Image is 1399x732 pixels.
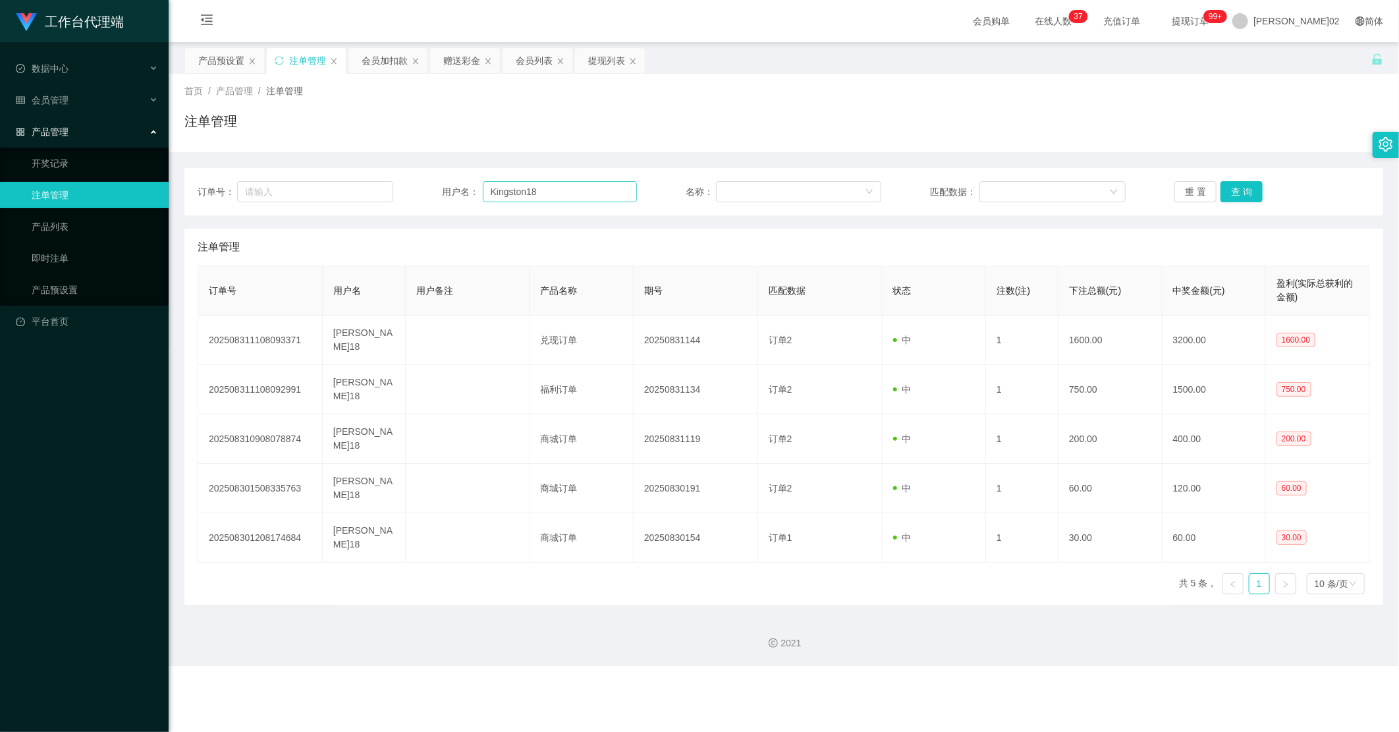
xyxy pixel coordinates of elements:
li: 1 [1249,573,1270,594]
a: 图标： 仪表板平台首页 [16,308,158,335]
td: [PERSON_NAME]18 [323,316,406,365]
span: 注单管理 [198,239,240,255]
td: 400.00 [1163,414,1266,464]
i: 图标： table [16,96,25,105]
h1: 工作台代理端 [45,1,124,43]
span: 订单2 [769,434,792,444]
button: 查 询 [1221,181,1263,202]
i: 图标： 版权所有 [769,638,778,648]
td: [PERSON_NAME]18 [323,464,406,513]
p: 3 [1074,10,1079,23]
button: 重 置 [1174,181,1217,202]
span: 用户备注 [416,285,453,296]
span: 订单1 [769,532,792,543]
li: 上一页 [1222,573,1244,594]
div: 提现列表 [588,48,625,73]
font: 充值订单 [1103,16,1140,26]
span: 750.00 [1276,382,1311,397]
td: 商城订单 [530,513,634,563]
td: 商城订单 [530,464,634,513]
i: 图标： 向下 [1349,580,1357,589]
span: 期号 [644,285,663,296]
font: 中 [902,483,912,493]
i: 图标： 右 [1282,580,1290,588]
i: 图标： 关闭 [629,57,637,65]
a: 产品预设置 [32,277,158,303]
span: 中奖金额(元) [1173,285,1225,296]
div: 注单管理 [289,48,326,73]
td: 1500.00 [1163,365,1266,414]
td: 60.00 [1058,464,1162,513]
font: 中 [902,532,912,543]
span: 下注总额(元) [1069,285,1121,296]
i: 图标： 关闭 [330,57,338,65]
span: / [208,86,211,96]
td: 202508301508335763 [198,464,323,513]
span: 订单2 [769,335,792,345]
td: 750.00 [1058,365,1162,414]
sup: 1025 [1203,10,1227,23]
a: 开奖记录 [32,150,158,177]
i: 图标： 关闭 [412,57,420,65]
i: 图标： 关闭 [557,57,564,65]
td: 20250831144 [634,316,758,365]
li: 共 5 条， [1179,573,1217,594]
span: 盈利(实际总获利的金额) [1276,278,1354,302]
td: 3200.00 [1163,316,1266,365]
td: 1 [986,513,1058,563]
td: 1 [986,365,1058,414]
span: 产品管理 [216,86,253,96]
i: 图标： global [1356,16,1365,26]
li: 下一页 [1275,573,1296,594]
span: 名称： [686,185,716,199]
img: logo.9652507e.png [16,13,37,32]
font: 中 [902,434,912,444]
td: 200.00 [1058,414,1162,464]
td: 1 [986,464,1058,513]
span: 产品名称 [541,285,578,296]
div: 10 条/页 [1315,574,1348,594]
input: 请输入 [237,181,393,202]
font: 简体 [1365,16,1383,26]
span: 1600.00 [1276,333,1315,347]
span: 订单2 [769,384,792,395]
i: 图标：左 [1229,580,1237,588]
a: 工作台代理端 [16,16,124,26]
div: 赠送彩金 [443,48,480,73]
td: 202508311108092991 [198,365,323,414]
span: 订单号 [209,285,236,296]
i: 图标： 设置 [1379,137,1393,152]
sup: 37 [1069,10,1088,23]
span: 注单管理 [266,86,303,96]
font: 提现订单 [1172,16,1209,26]
span: 用户名 [333,285,361,296]
i: 图标： 同步 [275,56,284,65]
span: 200.00 [1276,432,1311,446]
i: 图标： 向下 [1110,188,1118,197]
span: 60.00 [1276,481,1307,495]
span: 注数(注) [997,285,1030,296]
a: 1 [1249,574,1269,594]
input: 请输入 [483,181,638,202]
font: 在线人数 [1035,16,1072,26]
i: 图标： 关闭 [248,57,256,65]
div: 会员加扣款 [362,48,408,73]
td: 1600.00 [1058,316,1162,365]
a: 产品列表 [32,213,158,240]
i: 图标： 解锁 [1371,53,1383,65]
td: 20250830154 [634,513,758,563]
font: 中 [902,384,912,395]
td: 30.00 [1058,513,1162,563]
div: 会员列表 [516,48,553,73]
td: 20250830191 [634,464,758,513]
td: [PERSON_NAME]18 [323,365,406,414]
span: 状态 [893,285,912,296]
td: 60.00 [1163,513,1266,563]
td: [PERSON_NAME]18 [323,414,406,464]
div: 产品预设置 [198,48,244,73]
td: 202508310908078874 [198,414,323,464]
span: 首页 [184,86,203,96]
span: 订单2 [769,483,792,493]
td: 202508301208174684 [198,513,323,563]
h1: 注单管理 [184,111,237,131]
